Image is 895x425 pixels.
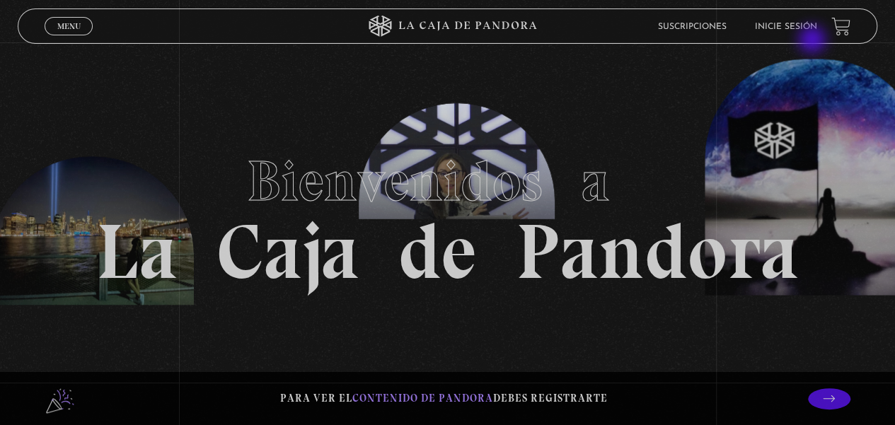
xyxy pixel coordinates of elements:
[755,23,817,31] a: Inicie sesión
[52,34,86,44] span: Cerrar
[280,389,608,408] p: Para ver el debes registrarte
[658,23,727,31] a: Suscripciones
[831,17,850,36] a: View your shopping cart
[96,135,799,291] h1: La Caja de Pandora
[57,22,81,30] span: Menu
[247,147,649,215] span: Bienvenidos a
[352,392,493,404] span: contenido de Pandora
